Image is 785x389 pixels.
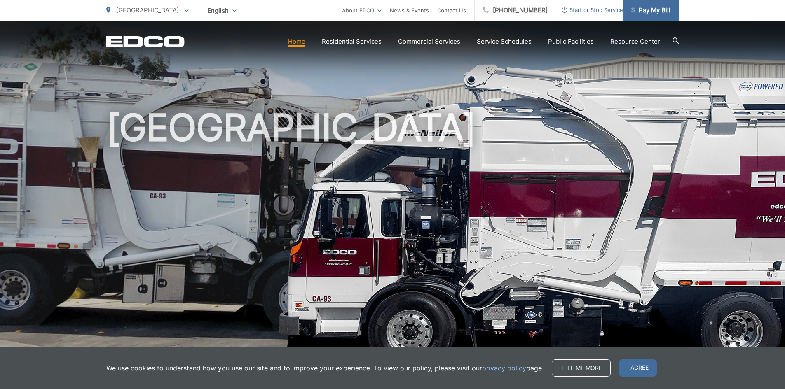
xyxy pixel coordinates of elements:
[548,37,594,47] a: Public Facilities
[619,359,657,377] span: I agree
[116,6,179,14] span: [GEOGRAPHIC_DATA]
[437,5,466,15] a: Contact Us
[288,37,305,47] a: Home
[390,5,429,15] a: News & Events
[106,36,185,47] a: EDCD logo. Return to the homepage.
[552,359,611,377] a: Tell me more
[106,363,544,373] p: We use cookies to understand how you use our site and to improve your experience. To view our pol...
[610,37,660,47] a: Resource Center
[631,5,670,15] span: Pay My Bill
[342,5,382,15] a: About EDCO
[482,363,526,373] a: privacy policy
[477,37,532,47] a: Service Schedules
[201,3,243,18] span: English
[398,37,460,47] a: Commercial Services
[322,37,382,47] a: Residential Services
[106,107,679,368] h1: [GEOGRAPHIC_DATA]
